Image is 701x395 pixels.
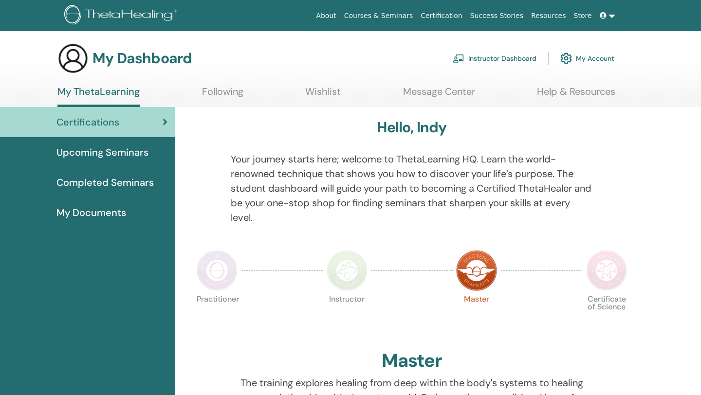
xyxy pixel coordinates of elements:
[340,7,417,25] a: Courses & Seminars
[560,48,614,69] a: My Account
[403,86,475,105] a: Message Center
[312,7,340,25] a: About
[92,50,192,67] h3: My Dashboard
[382,350,442,372] h2: Master
[305,86,341,105] a: Wishlist
[57,86,140,107] a: My ThetaLearning
[56,145,148,160] span: Upcoming Seminars
[537,86,615,105] a: Help & Resources
[560,50,572,67] img: cog.svg
[56,205,126,220] span: My Documents
[327,295,368,336] p: Instructor
[377,119,446,136] h3: Hello, Indy
[202,86,243,105] a: Following
[197,295,238,336] p: Practitioner
[56,115,119,129] span: Certifications
[197,250,238,291] img: Practitioner
[231,152,593,225] p: Your journey starts here; welcome to ThetaLearning HQ. Learn the world-renowned technique that sh...
[453,54,464,63] img: chalkboard-teacher.svg
[57,43,89,74] img: generic-user-icon.jpg
[570,7,596,25] a: Store
[56,175,154,190] span: Completed Seminars
[466,7,527,25] a: Success Stories
[456,295,497,336] p: Master
[527,7,570,25] a: Resources
[586,250,627,291] img: Certificate of Science
[64,5,181,27] img: logo.png
[586,295,627,336] p: Certificate of Science
[453,48,536,69] a: Instructor Dashboard
[327,250,368,291] img: Instructor
[417,7,466,25] a: Certification
[456,250,497,291] img: Master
